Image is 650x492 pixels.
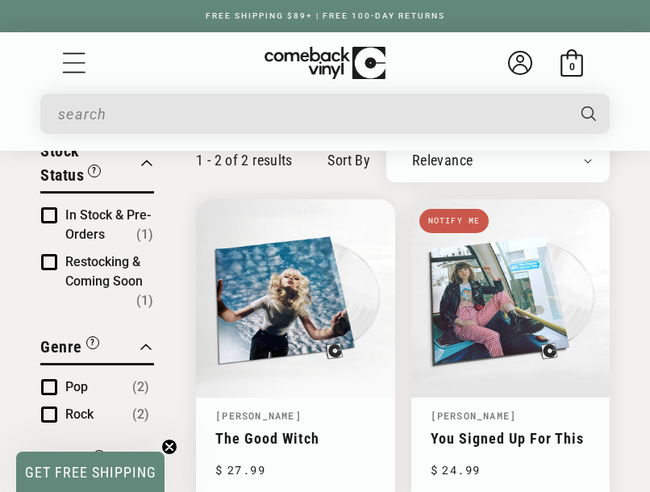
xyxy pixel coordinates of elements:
span: Number of products: (1) [136,291,153,311]
div: Search [40,94,610,134]
button: Filter by Stock Status [40,139,139,191]
span: Rock [65,407,94,422]
a: You Signed Up For This [431,430,590,447]
p: 1 - 2 of 2 results [196,152,292,169]
span: Number of products: (1) [136,225,153,244]
label: sort by [327,149,370,171]
a: The Good Witch [215,430,375,447]
span: GET FREE SHIPPING [25,464,156,481]
a: [PERSON_NAME] [431,409,517,422]
button: Filter by Format [40,448,106,477]
div: GET FREE SHIPPINGClose teaser [16,452,165,492]
button: Search [567,94,611,134]
span: 0 [569,60,575,73]
img: ComebackVinyl.com [265,47,385,80]
span: Stock Status [40,141,84,185]
span: Restocking & Coming Soon [65,254,143,289]
button: Filter by Genre [40,335,99,363]
span: In Stock & Pre-Orders [65,207,151,242]
input: search [58,98,565,131]
button: Close teaser [161,439,177,455]
span: Pop [65,379,88,394]
span: Number of products: (2) [132,377,149,397]
a: FREE SHIPPING $89+ | FREE 100-DAY RETURNS [190,11,461,20]
summary: Menu [60,49,88,77]
a: [PERSON_NAME] [215,409,302,422]
span: Genre [40,337,82,356]
span: Number of products: (2) [132,405,149,424]
span: Format [40,451,89,470]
